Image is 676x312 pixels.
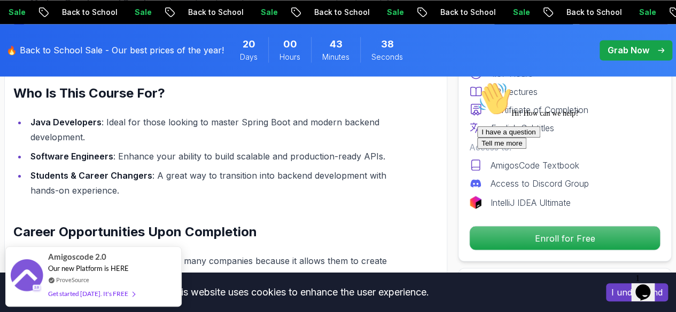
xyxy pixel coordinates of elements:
span: Hours [279,52,300,62]
p: Sale [504,7,539,18]
p: Back to School [180,7,252,18]
button: Tell me more [4,60,53,71]
p: Spring Boot is a framework of choice for many companies because it allows them to create and depl... [13,253,396,298]
span: Hi! How can we help? [4,32,106,40]
span: 38 Seconds [381,37,394,52]
span: 20 Days [243,37,255,52]
button: Accept cookies [606,283,668,301]
h2: Who Is This Course For? [13,85,396,102]
strong: Java Developers [30,117,102,127]
span: 43 Minutes [330,37,343,52]
p: Back to School [558,7,631,18]
p: Grab Now [608,44,649,57]
p: Sale [378,7,413,18]
span: Minutes [322,52,349,62]
button: Enroll for Free [469,226,661,250]
span: Days [240,52,258,62]
div: Get started [DATE]. It's FREE [48,287,135,300]
img: :wave: [4,4,38,38]
p: 🔥 Back to School Sale - Our best prices of the year! [6,44,224,57]
p: Back to School [306,7,378,18]
p: Sale [126,7,160,18]
p: Back to School [432,7,504,18]
div: This website uses cookies to enhance the user experience. [8,281,590,304]
iframe: chat widget [473,77,665,264]
p: Sale [252,7,286,18]
strong: Software Engineers [30,151,113,162]
span: Amigoscode 2.0 [48,251,106,263]
li: : A great way to transition into backend development with hands-on experience. [27,168,396,198]
div: 👋Hi! How can we help?I have a questionTell me more [4,4,197,71]
span: Seconds [371,52,403,62]
li: : Enhance your ability to build scalable and production-ready APIs. [27,149,396,164]
p: Access to: [469,140,661,153]
p: Back to School [53,7,126,18]
button: I have a question [4,49,67,60]
span: Our new Platform is HERE [48,264,129,273]
p: Sale [631,7,665,18]
img: jetbrains logo [469,196,482,209]
strong: Students & Career Changers [30,170,152,181]
img: provesource social proof notification image [11,259,43,294]
a: ProveSource [56,275,89,284]
span: 0 Hours [283,37,297,52]
li: : Ideal for those looking to master Spring Boot and modern backend development. [27,115,396,145]
iframe: chat widget [631,269,665,301]
h2: Career Opportunities Upon Completion [13,223,396,241]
